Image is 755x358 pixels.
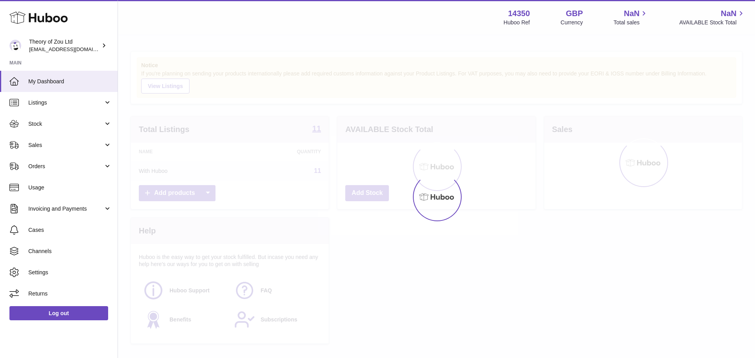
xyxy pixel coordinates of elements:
[679,8,746,26] a: NaN AVAILABLE Stock Total
[9,40,21,51] img: internalAdmin-14350@internal.huboo.com
[566,8,583,19] strong: GBP
[28,120,103,128] span: Stock
[613,19,648,26] span: Total sales
[29,38,100,53] div: Theory of Zou Ltd
[28,269,112,276] span: Settings
[561,19,583,26] div: Currency
[624,8,639,19] span: NaN
[504,19,530,26] div: Huboo Ref
[508,8,530,19] strong: 14350
[613,8,648,26] a: NaN Total sales
[28,184,112,191] span: Usage
[28,141,103,149] span: Sales
[28,248,112,255] span: Channels
[28,78,112,85] span: My Dashboard
[29,46,116,52] span: [EMAIL_ADDRESS][DOMAIN_NAME]
[679,19,746,26] span: AVAILABLE Stock Total
[28,290,112,297] span: Returns
[28,163,103,170] span: Orders
[9,306,108,320] a: Log out
[28,99,103,106] span: Listings
[721,8,737,19] span: NaN
[28,205,103,213] span: Invoicing and Payments
[28,226,112,234] span: Cases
